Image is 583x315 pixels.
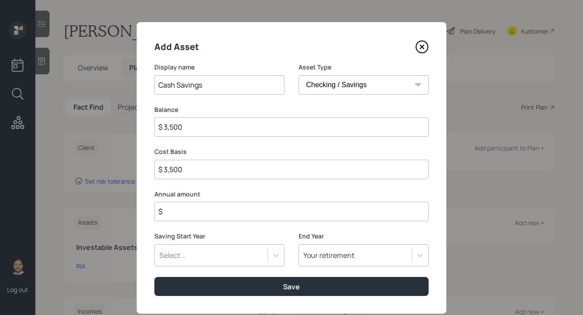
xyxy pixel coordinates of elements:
div: Save [283,282,300,292]
label: Cost Basis [154,147,429,156]
label: Display name [154,63,284,72]
label: Annual amount [154,190,429,199]
label: Saving Start Year [154,232,284,241]
div: Your retirement [303,250,354,260]
label: Balance [154,105,429,114]
label: End Year [299,232,429,241]
h4: Add Asset [154,40,199,54]
div: Select... [159,250,185,260]
label: Asset Type [299,63,429,72]
button: Save [154,277,429,296]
